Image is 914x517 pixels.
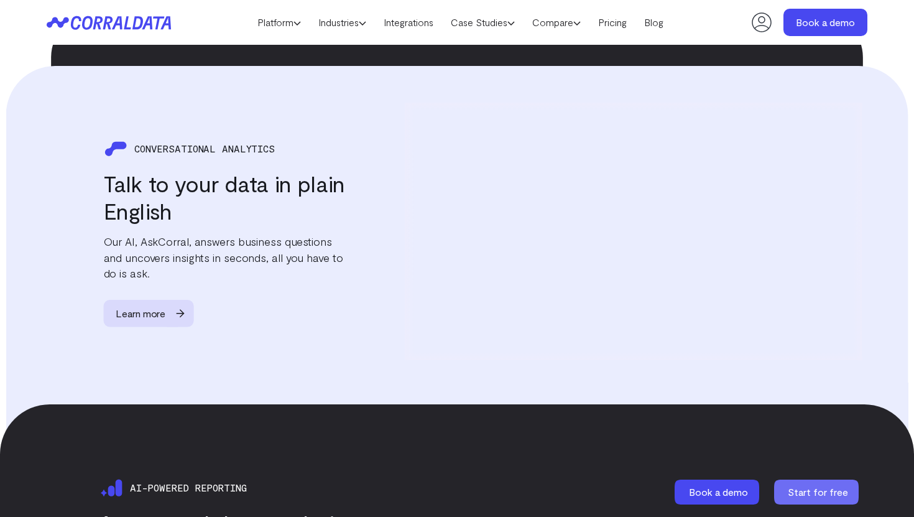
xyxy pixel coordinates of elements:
[689,486,748,498] span: Book a demo
[524,13,589,32] a: Compare
[134,142,275,154] span: CONVERSATIONAL ANALYTICS
[788,486,848,498] span: Start for free
[589,13,635,32] a: Pricing
[104,233,347,281] p: Our AI, AskCorral, answers business questions and uncovers insights in seconds, all you have to d...
[774,480,861,505] a: Start for free
[675,480,762,505] a: Book a demo
[249,13,310,32] a: Platform
[783,9,867,36] a: Book a demo
[104,299,178,326] span: Learn more
[310,13,375,32] a: Industries
[375,13,442,32] a: Integrations
[104,299,205,326] a: Learn more
[130,482,247,493] span: Ai-powered reporting
[442,13,524,32] a: Case Studies
[635,13,672,32] a: Blog
[104,170,347,224] h3: Talk to your data in plain English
